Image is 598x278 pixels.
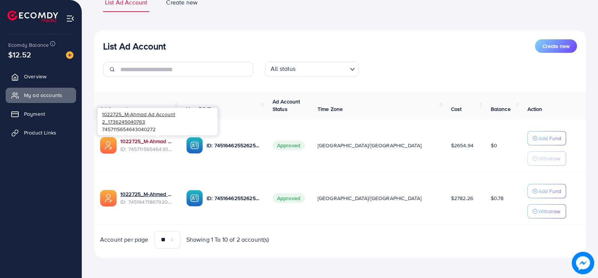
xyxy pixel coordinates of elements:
span: Balance [491,105,511,113]
span: $2654.94 [451,142,474,149]
span: ID: 7457115654643040272 [120,145,174,153]
span: Time Zone [318,105,343,113]
img: logo [7,10,58,22]
h3: List Ad Account [103,41,166,52]
span: Approved [273,140,305,150]
span: Ad Account Status [273,98,300,113]
button: Withdraw [528,204,566,218]
p: Withdraw [538,207,560,216]
a: Product Links [6,125,76,140]
button: Create new [535,39,577,53]
a: 1022725_M-Ahmed Ad Account_1734971817368 [120,190,174,198]
span: $2782.26 [451,194,473,202]
button: Add Fund [528,131,566,145]
div: <span class='underline'>1022725_M-Ahmed Ad Account_1734971817368</span></br>7451647186792087569 [120,190,174,206]
a: Payment [6,106,76,121]
img: ic-ba-acc.ded83a64.svg [186,137,203,154]
span: $0.78 [491,194,504,202]
img: image [572,252,594,274]
span: [GEOGRAPHIC_DATA]/[GEOGRAPHIC_DATA] [318,142,422,149]
span: Overview [24,73,46,80]
img: ic-ba-acc.ded83a64.svg [186,190,203,206]
img: ic-ads-acc.e4c84228.svg [100,137,117,154]
a: Overview [6,69,76,84]
span: Payment [24,110,45,118]
p: Add Fund [538,187,561,196]
span: Showing 1 To 10 of 2 account(s) [186,235,269,244]
span: Approved [273,193,305,203]
p: ID: 7451646255262597137 [207,194,261,203]
input: Search for option [298,63,347,75]
p: ID: 7451646255262597137 [207,141,261,150]
img: ic-ads-acc.e4c84228.svg [100,190,117,206]
span: Ecomdy Balance [8,41,49,49]
div: Search for option [265,62,359,77]
button: Withdraw [528,151,566,166]
img: menu [66,14,75,23]
span: My ad accounts [24,91,62,99]
span: Product Links [24,129,56,136]
a: My ad accounts [6,88,76,103]
p: Add Fund [538,134,561,143]
span: Create new [543,42,570,50]
span: Cost [451,105,462,113]
div: 7457115654643040272 [97,108,217,135]
span: $0 [491,142,497,149]
span: ID: 7451647186792087569 [120,198,174,206]
span: [GEOGRAPHIC_DATA]/[GEOGRAPHIC_DATA] [318,194,422,202]
span: All status [269,63,297,75]
p: Withdraw [538,154,560,163]
a: 1022725_M-Ahmad Ad Account 2_1736245040763 [120,138,174,145]
img: image [66,51,73,59]
span: $12.52 [8,49,31,60]
button: Add Fund [528,184,566,198]
span: 1022725_M-Ahmad Ad Account 2_1736245040763 [102,111,175,125]
span: Account per page [100,235,148,244]
span: Action [528,105,543,113]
